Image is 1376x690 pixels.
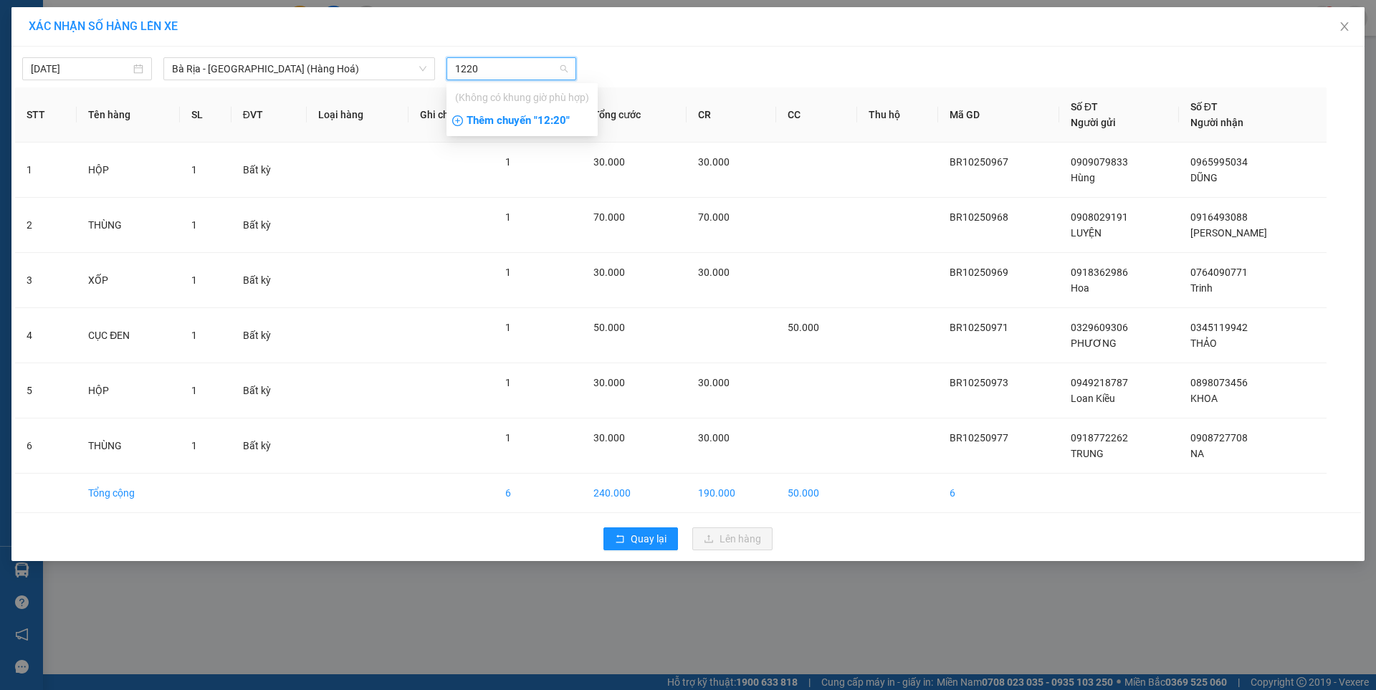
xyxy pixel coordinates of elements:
span: 1 [191,274,197,286]
span: 30.000 [698,156,730,168]
td: THÙNG [77,418,180,474]
span: 0898073456 [1190,377,1248,388]
td: 6 [938,474,1060,513]
th: Mã GD [938,87,1060,143]
span: 1 [505,156,511,168]
span: 1 [505,377,511,388]
th: Loại hàng [307,87,408,143]
span: NA [1190,448,1204,459]
span: DŨNG [1190,172,1218,183]
span: 1 [191,440,197,451]
span: 30.000 [593,267,625,278]
span: 30.000 [698,432,730,444]
span: 0918362986 [1071,267,1128,278]
span: 1 [191,219,197,231]
span: 70.000 [593,211,625,223]
td: Bất kỳ [231,253,307,308]
span: 0965995034 [1190,156,1248,168]
span: 1 [505,267,511,278]
span: 0908727708 [1190,432,1248,444]
span: 50.000 [593,322,625,333]
span: 0949218787 [1071,377,1128,388]
span: 0329609306 [1071,322,1128,333]
span: THẢO [1190,337,1217,349]
td: 2 [15,198,77,253]
th: CR [687,87,776,143]
td: Bất kỳ [231,198,307,253]
span: 1 [191,330,197,341]
button: Close [1324,7,1365,47]
td: THÙNG [77,198,180,253]
input: 14/10/2025 [31,61,130,77]
div: Thêm chuyến " 12:20 " [446,109,598,133]
span: 30.000 [593,432,625,444]
span: KHOA [1190,393,1218,404]
div: (Không có khung giờ phù hợp) [455,90,589,105]
span: Hùng [1071,172,1095,183]
span: Trinh [1190,282,1213,294]
span: 70.000 [698,211,730,223]
span: BR10250969 [950,267,1008,278]
th: Tên hàng [77,87,180,143]
span: PHƯƠNG [1071,337,1117,349]
span: 0345119942 [1190,322,1248,333]
span: Số ĐT [1071,101,1098,112]
span: 30.000 [698,377,730,388]
span: 1 [191,385,197,396]
span: down [419,64,427,73]
span: Số ĐT [1190,101,1218,112]
span: 0916493088 [1190,211,1248,223]
span: 30.000 [593,377,625,388]
span: 1 [191,164,197,176]
td: Bất kỳ [231,308,307,363]
span: Người gửi [1071,117,1116,128]
span: Quay lại [631,531,666,547]
span: 1 [505,432,511,444]
button: uploadLên hàng [692,527,773,550]
td: 4 [15,308,77,363]
span: 0918772262 [1071,432,1128,444]
span: Loan Kiều [1071,393,1115,404]
span: Người nhận [1190,117,1243,128]
th: Thu hộ [857,87,938,143]
span: 50.000 [788,322,819,333]
span: BR10250968 [950,211,1008,223]
td: 3 [15,253,77,308]
button: rollbackQuay lại [603,527,678,550]
td: XỐP [77,253,180,308]
th: Ghi chú [408,87,494,143]
td: 240.000 [582,474,687,513]
th: SL [180,87,231,143]
th: CC [776,87,857,143]
span: BR10250977 [950,432,1008,444]
span: 1 [505,211,511,223]
span: Hoa [1071,282,1089,294]
th: Tổng cước [582,87,687,143]
td: 1 [15,143,77,198]
span: BR10250973 [950,377,1008,388]
span: 0764090771 [1190,267,1248,278]
span: BR10250971 [950,322,1008,333]
td: Bất kỳ [231,418,307,474]
td: 6 [15,418,77,474]
span: 30.000 [698,267,730,278]
td: HỘP [77,363,180,418]
span: Bà Rịa - Sài Gòn (Hàng Hoá) [172,58,426,80]
span: XÁC NHẬN SỐ HÀNG LÊN XE [29,19,178,33]
td: CỤC ĐEN [77,308,180,363]
td: 50.000 [776,474,857,513]
span: 0909079833 [1071,156,1128,168]
span: 30.000 [593,156,625,168]
span: rollback [615,534,625,545]
td: 190.000 [687,474,776,513]
td: 5 [15,363,77,418]
span: 0908029191 [1071,211,1128,223]
td: 6 [494,474,582,513]
th: STT [15,87,77,143]
span: plus-circle [452,115,463,126]
span: BR10250967 [950,156,1008,168]
span: [PERSON_NAME] [1190,227,1267,239]
span: TRUNG [1071,448,1104,459]
span: close [1339,21,1350,32]
td: Tổng cộng [77,474,180,513]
